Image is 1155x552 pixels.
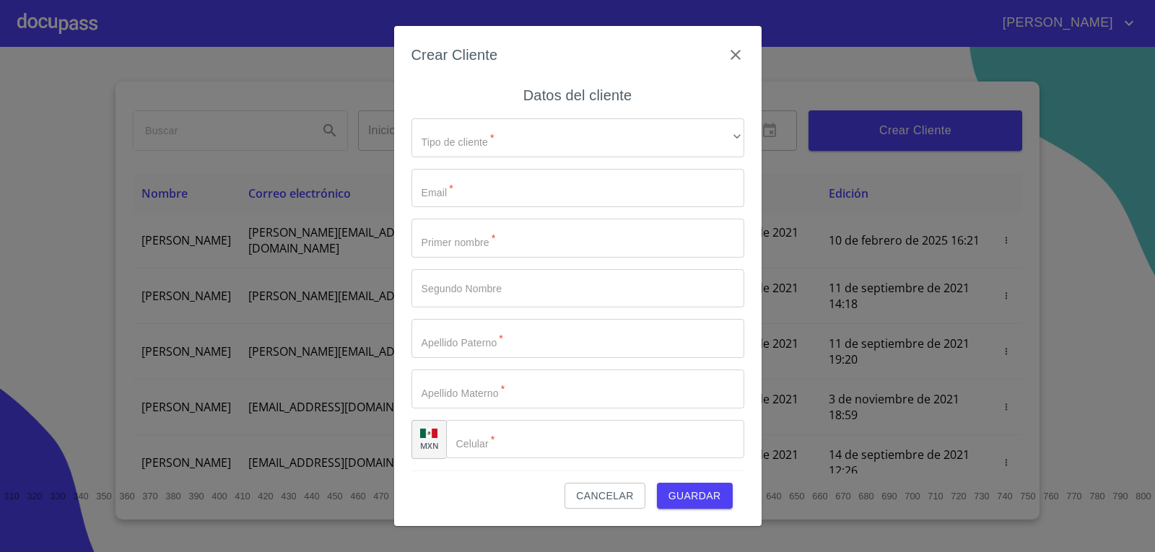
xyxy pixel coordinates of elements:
div: ​ [411,118,744,157]
h6: Datos del cliente [523,84,632,107]
span: Cancelar [576,487,633,505]
button: Guardar [657,483,733,509]
button: Cancelar [565,483,645,509]
p: MXN [420,440,439,451]
img: R93DlvwvvjP9fbrDwZeCRYBHk45OWMq+AAOlFVsxT89f82nwPLnD58IP7+ANJEaWYhP0Tx8kkA0WlQMPQsAAgwAOmBj20AXj6... [420,429,437,439]
span: Guardar [668,487,721,505]
h6: Crear Cliente [411,43,498,66]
